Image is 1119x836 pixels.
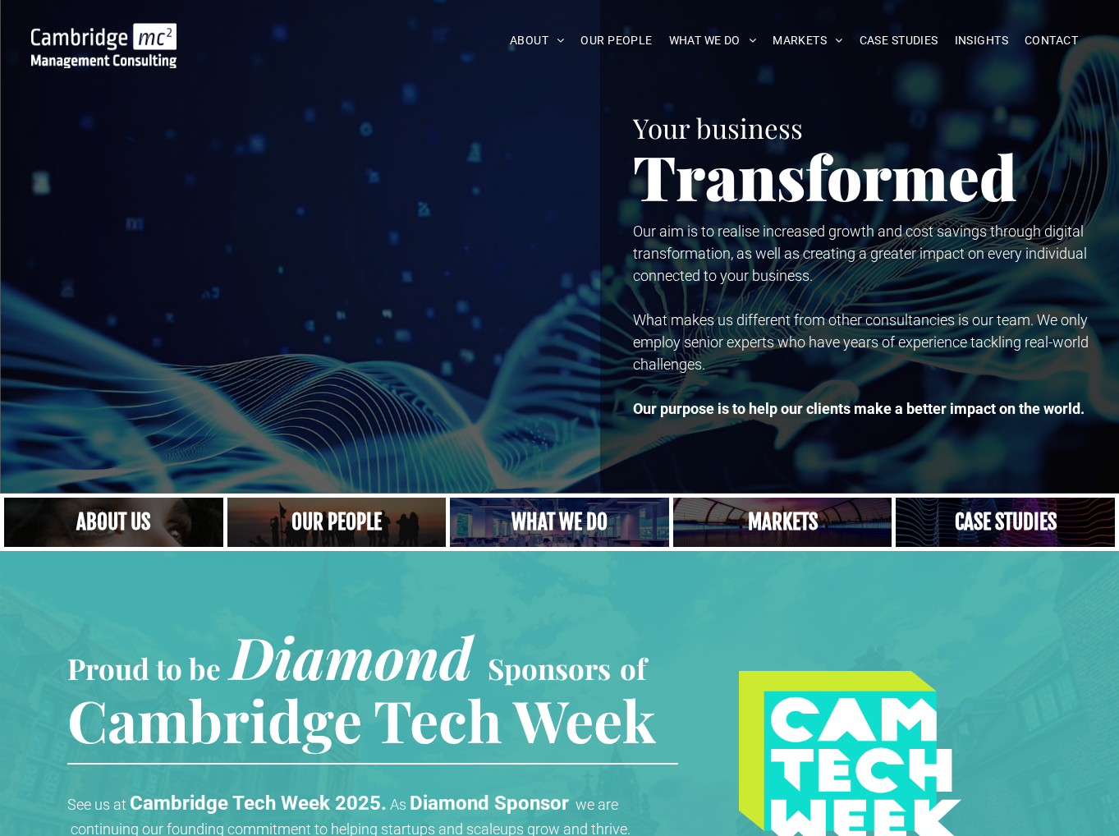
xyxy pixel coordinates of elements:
a: CONTACT [1016,28,1086,53]
img: Go to Homepage [31,23,177,68]
strong: Diamond Sponsor [410,792,569,815]
strong: Our purpose is to help our clients make a better impact on the world. [633,400,1085,417]
span: Cambridge Tech Week [67,681,656,758]
a: MARKETS [764,28,851,53]
span: What makes us different from other consultancies is our team. We only employ senior experts who h... [633,311,1089,373]
span: See us at [67,796,126,813]
strong: Cambridge Tech Week 2025. [130,792,387,815]
span: Your business [633,109,803,145]
span: As [390,796,406,813]
a: WHAT WE DO [661,28,765,53]
span: Sponsors [488,649,611,687]
a: Telecoms | Decades of Experience Across Multiple Industries & Regions [673,498,892,547]
a: A crowd in silhouette at sunset, on a rise or lookout point [227,498,447,547]
span: Transformed [633,135,1017,217]
span: Proud to be [67,649,221,687]
a: ABOUT [502,28,573,53]
span: we are [576,796,618,813]
a: CASE STUDIES [851,28,947,53]
a: Your Business Transformed | Cambridge Management Consulting [31,25,177,43]
span: of [620,649,646,687]
a: INSIGHTS [947,28,1016,53]
span: Our aim is to realise increased growth and cost savings through digital transformation, as well a... [633,223,1087,284]
a: Close up of woman's face, centered on her eyes [4,498,223,547]
a: CASE STUDIES | See an Overview of All Our Case Studies | Cambridge Management Consulting [896,498,1115,547]
a: OUR PEOPLE [572,28,660,53]
a: A yoga teacher lifting his whole body off the ground in the peacock pose [450,498,669,547]
span: Diamond [230,618,473,695]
